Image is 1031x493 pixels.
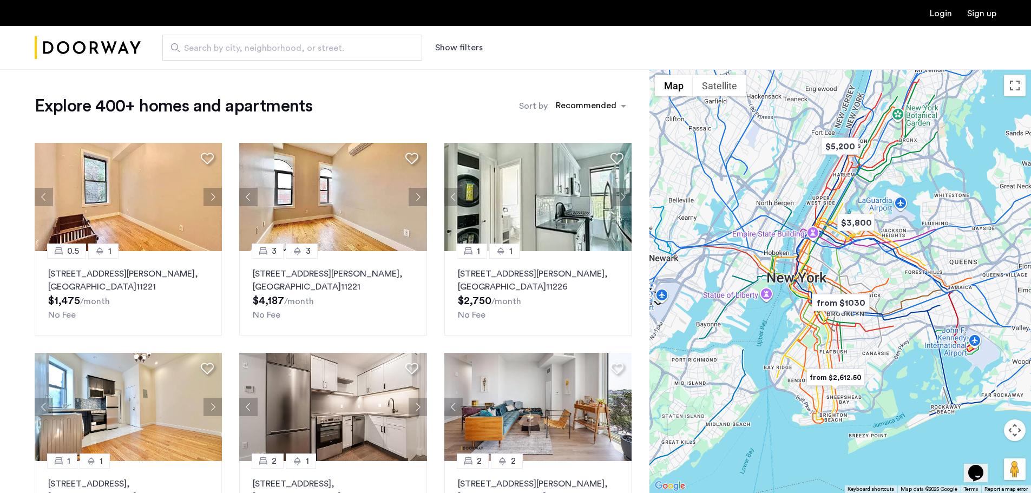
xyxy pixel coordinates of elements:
ng-select: sort-apartment [550,96,632,116]
span: 1 [477,245,480,258]
button: Previous apartment [35,188,53,206]
span: 1 [67,455,70,468]
button: Show street map [655,75,693,96]
sub: /month [80,297,110,306]
span: 3 [272,245,277,258]
a: Open this area in Google Maps (opens a new window) [652,479,688,493]
img: logo [35,28,141,68]
span: 2 [511,455,516,468]
button: Map camera controls [1004,419,1026,441]
button: Previous apartment [444,398,463,416]
p: [STREET_ADDRESS][PERSON_NAME] 11221 [48,267,208,293]
button: Previous apartment [239,188,258,206]
img: 2016_638666715889673601.jpeg [444,353,632,461]
span: 0.5 [67,245,79,258]
a: 0.51[STREET_ADDRESS][PERSON_NAME], [GEOGRAPHIC_DATA]11221No Fee [35,251,222,336]
sub: /month [491,297,521,306]
span: $2,750 [458,295,491,306]
img: 2013_638555502213642215.jpeg [239,353,427,461]
button: Show satellite imagery [693,75,746,96]
a: Registration [967,9,996,18]
span: Search by city, neighborhood, or street. [184,42,392,55]
img: 2012_638680378881248573.jpeg [35,353,222,461]
button: Drag Pegman onto the map to open Street View [1004,458,1026,480]
img: Google [652,479,688,493]
a: Cazamio Logo [35,28,141,68]
button: Previous apartment [239,398,258,416]
button: Next apartment [409,188,427,206]
span: 2 [272,455,277,468]
span: Map data ©2025 Google [901,487,957,492]
p: [STREET_ADDRESS][PERSON_NAME] 11221 [253,267,413,293]
button: Next apartment [203,398,222,416]
div: Recommended [554,99,616,115]
button: Show or hide filters [435,41,483,54]
div: $3,800 [833,211,879,235]
span: 2 [477,455,482,468]
a: 33[STREET_ADDRESS][PERSON_NAME], [GEOGRAPHIC_DATA]11221No Fee [239,251,426,336]
sub: /month [284,297,314,306]
span: No Fee [458,311,485,319]
a: Terms [964,485,978,493]
button: Previous apartment [444,188,463,206]
h1: Explore 400+ homes and apartments [35,95,312,117]
button: Next apartment [613,398,632,416]
a: Report a map error [984,485,1028,493]
span: No Fee [253,311,280,319]
span: 3 [306,245,311,258]
img: 2016_638508057423839647.jpeg [239,143,427,251]
button: Toggle fullscreen view [1004,75,1026,96]
span: 1 [100,455,103,468]
a: 11[STREET_ADDRESS][PERSON_NAME], [GEOGRAPHIC_DATA]11226No Fee [444,251,632,336]
button: Keyboard shortcuts [848,485,894,493]
button: Next apartment [613,188,632,206]
span: 1 [306,455,309,468]
div: from $2,612.50 [802,365,869,390]
span: $1,475 [48,295,80,306]
label: Sort by [519,100,548,113]
button: Previous apartment [35,398,53,416]
span: 1 [509,245,513,258]
button: Next apartment [203,188,222,206]
iframe: chat widget [964,450,999,482]
input: Apartment Search [162,35,422,61]
span: 1 [108,245,111,258]
button: Next apartment [409,398,427,416]
p: [STREET_ADDRESS][PERSON_NAME] 11226 [458,267,618,293]
span: $4,187 [253,295,284,306]
a: Login [930,9,952,18]
img: 2014_638590860018821391.jpeg [444,143,632,251]
div: from $1030 [807,291,874,315]
img: 2016_638508057422366955.jpeg [35,143,222,251]
div: $5,200 [817,134,863,159]
span: No Fee [48,311,76,319]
